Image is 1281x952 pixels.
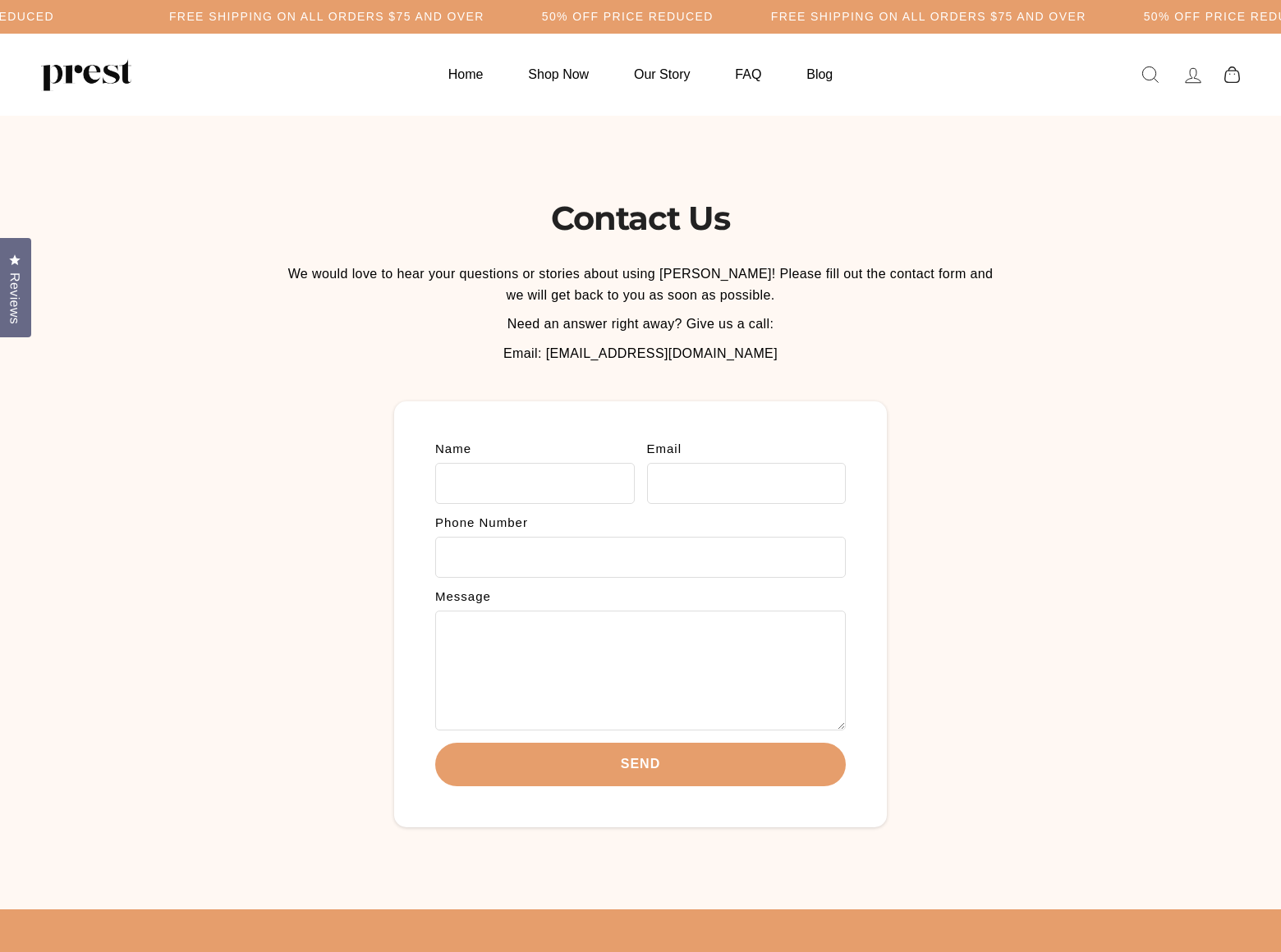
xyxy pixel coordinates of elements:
[435,516,846,529] label: Phone number
[435,743,846,786] button: Send
[714,58,782,90] a: FAQ
[288,267,994,302] span: We would love to hear your questions or stories about using [PERSON_NAME]! Please fill out the co...
[41,58,131,91] img: PREST ORGANICS
[280,198,1001,239] h2: Contact Us
[507,58,609,90] a: Shop Now
[507,317,774,331] span: Need an answer right away? Give us a call:
[542,10,714,24] h5: 50% OFF PRICE REDUCED
[435,442,635,455] label: Name
[613,58,710,90] a: Our Story
[428,58,504,90] a: Home
[169,10,484,24] h5: Free Shipping on all orders $75 and over
[4,272,25,324] span: Reviews
[503,346,778,360] span: Email: [EMAIL_ADDRESS][DOMAIN_NAME]
[771,10,1086,24] h5: Free Shipping on all orders $75 and over
[428,58,853,90] ul: Primary
[647,442,847,455] label: Email
[435,590,846,602] label: Message
[786,58,853,90] a: Blog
